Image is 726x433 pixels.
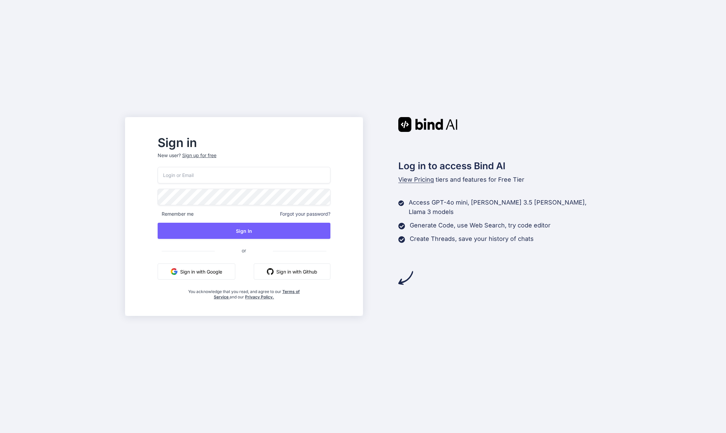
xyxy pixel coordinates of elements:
[254,263,330,280] button: Sign in with Github
[398,270,413,285] img: arrow
[410,234,534,244] p: Create Threads, save your history of chats
[280,211,330,217] span: Forgot your password?
[398,117,457,132] img: Bind AI logo
[398,159,601,173] h2: Log in to access Bind AI
[410,221,551,230] p: Generate Code, use Web Search, try code editor
[158,152,330,167] p: New user?
[158,263,235,280] button: Sign in with Google
[158,223,330,239] button: Sign In
[158,167,330,183] input: Login or Email
[182,152,216,159] div: Sign up for free
[186,285,301,300] div: You acknowledge that you read, and agree to our and our
[158,137,330,148] h2: Sign in
[214,289,300,299] a: Terms of Service
[158,211,194,217] span: Remember me
[267,268,274,275] img: github
[171,268,177,275] img: google
[398,175,601,184] p: tiers and features for Free Tier
[409,198,601,217] p: Access GPT-4o mini, [PERSON_NAME] 3.5 [PERSON_NAME], Llama 3 models
[245,294,274,299] a: Privacy Policy.
[215,242,273,259] span: or
[398,176,434,183] span: View Pricing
